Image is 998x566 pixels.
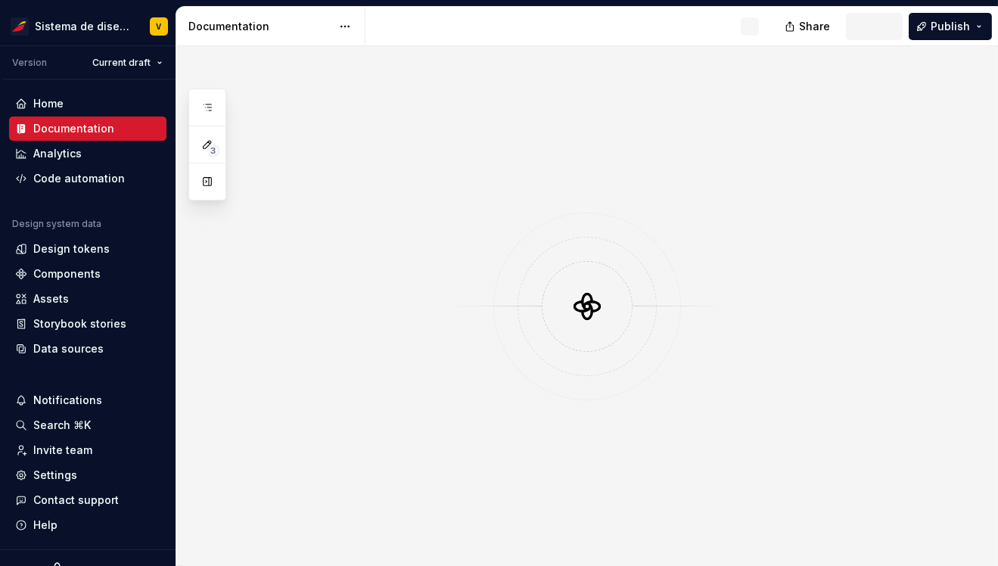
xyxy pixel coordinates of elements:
[9,237,166,261] a: Design tokens
[33,518,58,533] div: Help
[33,443,92,458] div: Invite team
[799,19,830,34] span: Share
[11,17,29,36] img: 55604660-494d-44a9-beb2-692398e9940a.png
[33,121,114,136] div: Documentation
[33,291,69,306] div: Assets
[9,337,166,361] a: Data sources
[9,413,166,437] button: Search ⌘K
[33,418,91,433] div: Search ⌘K
[33,266,101,281] div: Components
[12,218,101,230] div: Design system data
[33,171,125,186] div: Code automation
[9,166,166,191] a: Code automation
[35,19,132,34] div: Sistema de diseño Iberia
[9,463,166,487] a: Settings
[33,96,64,111] div: Home
[9,262,166,286] a: Components
[33,241,110,257] div: Design tokens
[9,312,166,336] a: Storybook stories
[9,141,166,166] a: Analytics
[777,13,840,40] button: Share
[9,388,166,412] button: Notifications
[188,19,331,34] div: Documentation
[9,287,166,311] a: Assets
[33,468,77,483] div: Settings
[85,52,169,73] button: Current draft
[33,341,104,356] div: Data sources
[3,10,173,42] button: Sistema de diseño IberiaV
[909,13,992,40] button: Publish
[157,20,162,33] div: V
[207,145,219,157] span: 3
[33,393,102,408] div: Notifications
[33,146,82,161] div: Analytics
[92,57,151,69] span: Current draft
[9,117,166,141] a: Documentation
[9,513,166,537] button: Help
[931,19,970,34] span: Publish
[9,92,166,116] a: Home
[12,57,47,69] div: Version
[9,488,166,512] button: Contact support
[9,438,166,462] a: Invite team
[33,316,126,331] div: Storybook stories
[33,493,119,508] div: Contact support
